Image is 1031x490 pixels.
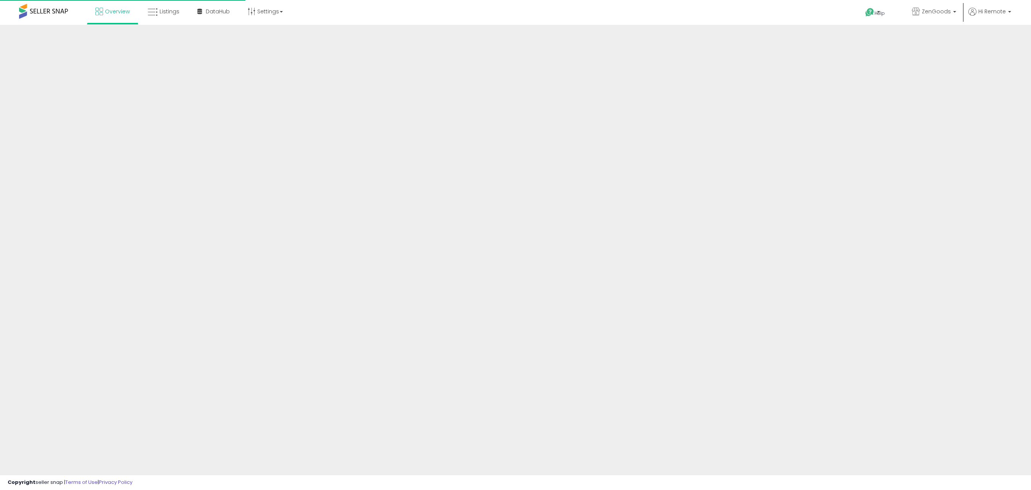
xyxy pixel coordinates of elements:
a: Hi Remote [968,8,1011,25]
span: Overview [105,8,130,15]
i: Get Help [865,8,874,17]
span: Hi Remote [978,8,1006,15]
span: DataHub [206,8,230,15]
span: Listings [160,8,179,15]
a: Help [859,2,900,25]
span: ZenGoods [922,8,951,15]
span: Help [874,10,885,16]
